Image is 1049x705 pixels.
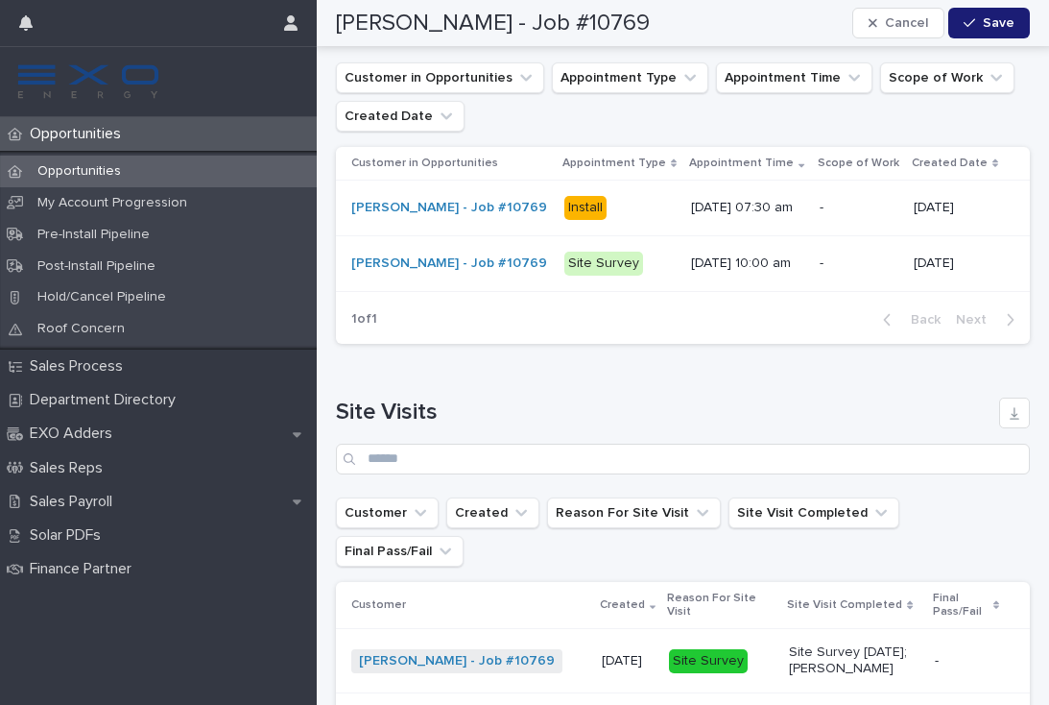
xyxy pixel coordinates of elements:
[351,595,406,616] p: Customer
[716,62,872,93] button: Appointment Time
[933,588,988,623] p: Final Pass/Fail
[22,321,140,337] p: Roof Concern
[935,653,999,669] p: -
[914,255,999,272] p: [DATE]
[820,200,898,216] p: -
[22,289,181,305] p: Hold/Cancel Pipeline
[336,235,1030,291] tr: [PERSON_NAME] - Job #10769 Site Survey[DATE] 10:00 am-[DATE]
[336,444,1030,474] input: Search
[22,560,147,578] p: Finance Partner
[956,313,998,327] span: Next
[336,629,1030,693] tr: [PERSON_NAME] - Job #10769 [DATE]Site SurveySite Survey [DATE]; [PERSON_NAME]-
[336,181,1030,236] tr: [PERSON_NAME] - Job #10769 Install[DATE] 07:30 am-[DATE]
[669,649,748,673] div: Site Survey
[336,498,439,528] button: Customer
[22,258,171,275] p: Post-Install Pipeline
[820,255,898,272] p: -
[983,16,1014,30] span: Save
[602,653,654,669] p: [DATE]
[336,10,650,37] h2: [PERSON_NAME] - Job #10769
[22,125,136,143] p: Opportunities
[667,588,775,623] p: Reason For Site Visit
[564,252,643,276] div: Site Survey
[912,153,988,174] p: Created Date
[564,196,607,220] div: Install
[691,255,803,272] p: [DATE] 10:00 am
[22,425,128,443] p: EXO Adders
[868,311,948,328] button: Back
[852,8,944,38] button: Cancel
[880,62,1014,93] button: Scope of Work
[15,62,161,101] img: FKS5r6ZBThi8E5hshIGi
[446,498,539,528] button: Created
[351,153,498,174] p: Customer in Opportunities
[22,195,203,211] p: My Account Progression
[689,153,794,174] p: Appointment Time
[336,62,544,93] button: Customer in Opportunities
[22,357,138,376] p: Sales Process
[22,391,191,409] p: Department Directory
[351,255,547,272] a: [PERSON_NAME] - Job #10769
[691,200,803,216] p: [DATE] 07:30 am
[552,62,708,93] button: Appointment Type
[818,153,899,174] p: Scope of Work
[336,536,464,567] button: Final Pass/Fail
[22,227,165,243] p: Pre-Install Pipeline
[789,644,919,677] p: Site Survey [DATE]; [PERSON_NAME]
[351,200,547,216] a: [PERSON_NAME] - Job #10769
[562,153,666,174] p: Appointment Type
[914,200,999,216] p: [DATE]
[22,493,128,511] p: Sales Payroll
[359,653,555,669] a: [PERSON_NAME] - Job #10769
[336,399,991,426] h1: Site Visits
[885,16,928,30] span: Cancel
[728,498,899,528] button: Site Visit Completed
[899,313,941,327] span: Back
[336,101,465,132] button: Created Date
[787,595,902,616] p: Site Visit Completed
[948,8,1030,38] button: Save
[600,595,645,616] p: Created
[547,498,721,528] button: Reason For Site Visit
[22,459,118,477] p: Sales Reps
[336,296,393,343] p: 1 of 1
[22,526,116,545] p: Solar PDFs
[948,311,1030,328] button: Next
[22,163,136,180] p: Opportunities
